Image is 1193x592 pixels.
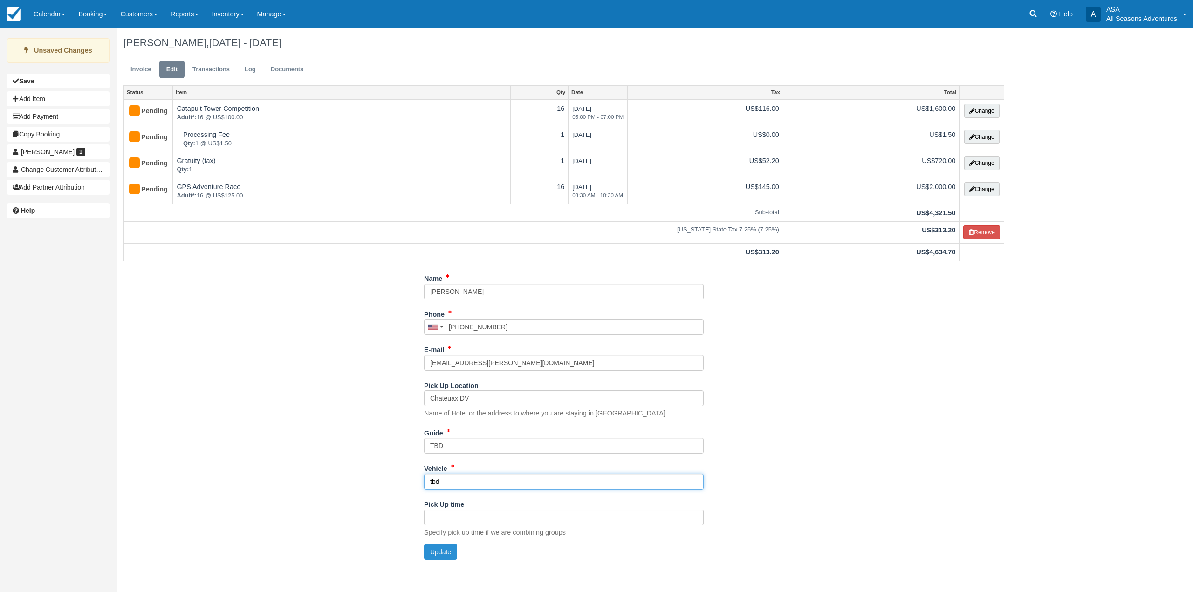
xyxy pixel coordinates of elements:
[264,61,311,79] a: Documents
[424,271,442,284] label: Name
[424,461,447,474] label: Vehicle
[922,226,955,234] strong: US$313.20
[183,139,507,148] em: 1 @ US$1.50
[1050,11,1057,17] i: Help
[128,182,161,197] div: Pending
[424,544,457,560] button: Update
[783,86,960,99] a: Total
[183,140,195,147] strong: Qty
[7,144,110,159] a: [PERSON_NAME] 1
[123,37,1004,48] h1: [PERSON_NAME],
[746,248,779,256] strong: US$313.20
[177,113,507,122] em: 16 @ US$100.00
[916,209,955,217] strong: US$4,321.50
[128,208,779,217] em: Sub-total
[128,225,779,234] em: [US_STATE] State Tax 7.25% (7.25%)
[128,130,161,145] div: Pending
[7,91,110,106] button: Add Item
[177,191,507,200] em: 16 @ US$125.00
[21,207,35,214] b: Help
[572,131,591,138] span: [DATE]
[19,77,34,85] b: Save
[424,497,464,510] label: Pick Up time
[783,100,960,126] td: US$1,600.00
[7,109,110,124] button: Add Payment
[424,306,445,320] label: Phone
[569,86,627,99] a: Date
[123,61,158,79] a: Invoice
[424,528,566,538] p: Specify pick up time if we are combining groups
[424,342,444,355] label: E-mail
[628,86,783,99] a: Tax
[128,104,161,119] div: Pending
[511,86,568,99] a: Qty
[916,248,955,256] strong: US$4,634.70
[628,100,783,126] td: US$116.00
[1106,5,1177,14] p: ASA
[424,425,443,438] label: Guide
[964,182,1000,196] button: Change
[964,104,1000,118] button: Change
[783,126,960,152] td: US$1.50
[21,148,75,156] span: [PERSON_NAME]
[177,166,189,173] strong: Qty
[783,178,960,204] td: US$2,000.00
[572,191,624,199] em: 08:30 AM - 10:30 AM
[177,192,196,199] strong: Adult*
[783,152,960,178] td: US$720.00
[173,152,511,178] td: Gratuity (tax)
[7,7,21,21] img: checkfront-main-nav-mini-logo.png
[7,180,110,195] button: Add Partner Attribution
[173,126,511,152] td: Processing Fee
[511,178,569,204] td: 16
[173,100,511,126] td: Catapult Tower Competition
[572,157,591,164] span: [DATE]
[124,86,172,99] a: Status
[1086,7,1101,22] div: A
[511,100,569,126] td: 16
[511,152,569,178] td: 1
[572,113,624,121] em: 05:00 PM - 07:00 PM
[964,156,1000,170] button: Change
[173,86,510,99] a: Item
[628,152,783,178] td: US$52.20
[424,408,665,418] p: Name of Hotel or the address to where you are staying in [GEOGRAPHIC_DATA]
[964,130,1000,144] button: Change
[177,114,196,121] strong: Adult*
[21,166,105,173] span: Change Customer Attribution
[128,156,161,171] div: Pending
[185,61,237,79] a: Transactions
[238,61,263,79] a: Log
[177,165,507,174] em: 1
[7,127,110,142] button: Copy Booking
[7,162,110,177] button: Change Customer Attribution
[572,105,624,121] span: [DATE]
[7,203,110,218] a: Help
[628,126,783,152] td: US$0.00
[209,37,281,48] span: [DATE] - [DATE]
[76,148,85,156] span: 1
[1106,14,1177,23] p: All Seasons Adventures
[425,320,446,334] div: United States: +1
[7,74,110,88] button: Save
[173,178,511,204] td: GPS Adventure Race
[1059,10,1073,18] span: Help
[963,225,1000,239] button: Remove
[511,126,569,152] td: 1
[628,178,783,204] td: US$145.00
[572,184,624,199] span: [DATE]
[159,61,185,79] a: Edit
[424,378,479,391] label: Pick Up Location
[34,47,92,54] strong: Unsaved Changes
